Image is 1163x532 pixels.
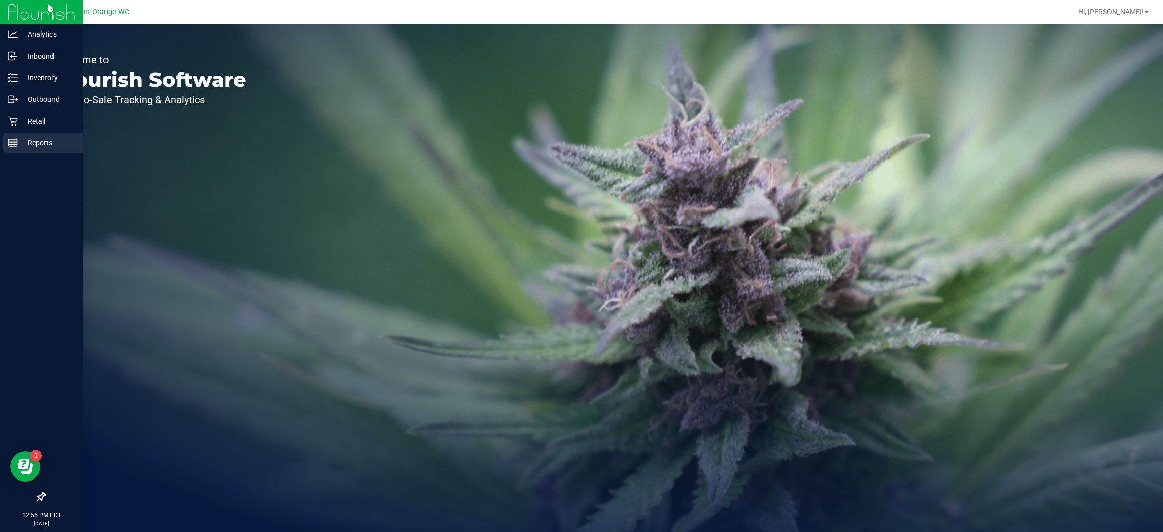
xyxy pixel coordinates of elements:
[5,511,78,520] p: 12:55 PM EDT
[18,93,78,105] p: Outbound
[18,137,78,149] p: Reports
[18,115,78,127] p: Retail
[8,51,18,61] inline-svg: Inbound
[5,520,78,527] p: [DATE]
[8,138,18,148] inline-svg: Reports
[18,72,78,84] p: Inventory
[55,70,246,90] p: Flourish Software
[8,29,18,39] inline-svg: Analytics
[1078,8,1144,16] span: Hi, [PERSON_NAME]!
[8,116,18,126] inline-svg: Retail
[55,55,246,65] p: Welcome to
[55,95,246,105] p: Seed-to-Sale Tracking & Analytics
[30,450,42,462] iframe: Resource center unread badge
[77,8,129,16] span: Port Orange WC
[8,73,18,83] inline-svg: Inventory
[8,94,18,104] inline-svg: Outbound
[18,28,78,40] p: Analytics
[18,50,78,62] p: Inbound
[10,451,40,482] iframe: Resource center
